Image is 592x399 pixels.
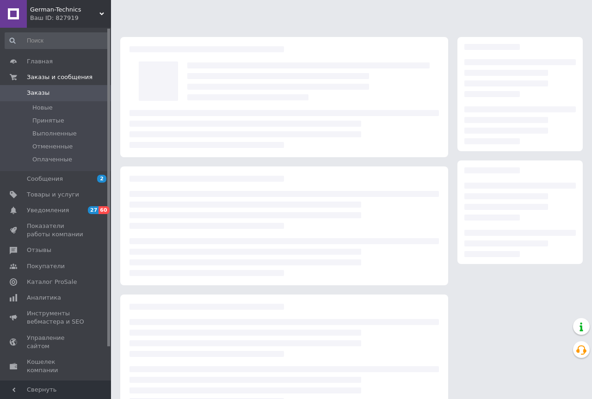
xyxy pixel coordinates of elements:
[27,89,49,97] span: Заказы
[27,57,53,66] span: Главная
[27,262,65,270] span: Покупатели
[88,206,99,214] span: 27
[27,278,77,286] span: Каталог ProSale
[30,14,111,22] div: Ваш ID: 827919
[27,190,79,199] span: Товары и услуги
[97,175,106,183] span: 2
[27,175,63,183] span: Сообщения
[27,358,86,374] span: Кошелек компании
[30,6,99,14] span: German-Technics
[27,246,51,254] span: Отзывы
[32,155,72,164] span: Оплаченные
[27,294,61,302] span: Аналитика
[27,309,86,326] span: Инструменты вебмастера и SEO
[32,129,77,138] span: Выполненные
[27,334,86,350] span: Управление сайтом
[32,117,64,125] span: Принятые
[5,32,109,49] input: Поиск
[27,222,86,239] span: Показатели работы компании
[27,73,92,81] span: Заказы и сообщения
[99,206,109,214] span: 60
[27,206,69,215] span: Уведомления
[32,104,53,112] span: Новые
[32,142,73,151] span: Отмененные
